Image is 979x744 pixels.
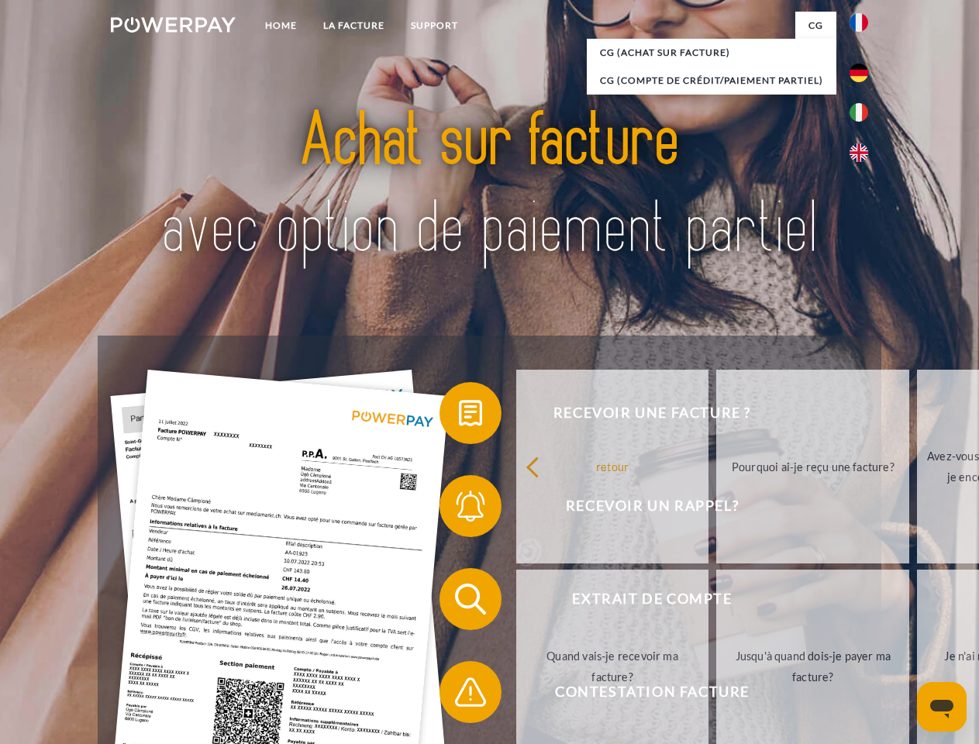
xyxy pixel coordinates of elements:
[398,12,471,40] a: Support
[440,382,843,444] button: Recevoir une facture ?
[850,13,868,32] img: fr
[587,67,836,95] a: CG (Compte de crédit/paiement partiel)
[440,568,843,630] button: Extrait de compte
[451,580,490,618] img: qb_search.svg
[111,17,236,33] img: logo-powerpay-white.svg
[440,661,843,723] button: Contestation Facture
[440,475,843,537] button: Recevoir un rappel?
[148,74,831,297] img: title-powerpay_fr.svg
[451,394,490,432] img: qb_bill.svg
[795,12,836,40] a: CG
[726,456,900,477] div: Pourquoi ai-je reçu une facture?
[850,103,868,122] img: it
[252,12,310,40] a: Home
[451,487,490,525] img: qb_bell.svg
[310,12,398,40] a: LA FACTURE
[850,64,868,82] img: de
[726,646,900,687] div: Jusqu'à quand dois-je payer ma facture?
[587,39,836,67] a: CG (achat sur facture)
[451,673,490,711] img: qb_warning.svg
[917,682,967,732] iframe: Bouton de lancement de la fenêtre de messagerie
[850,143,868,162] img: en
[526,646,700,687] div: Quand vais-je recevoir ma facture?
[526,456,700,477] div: retour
